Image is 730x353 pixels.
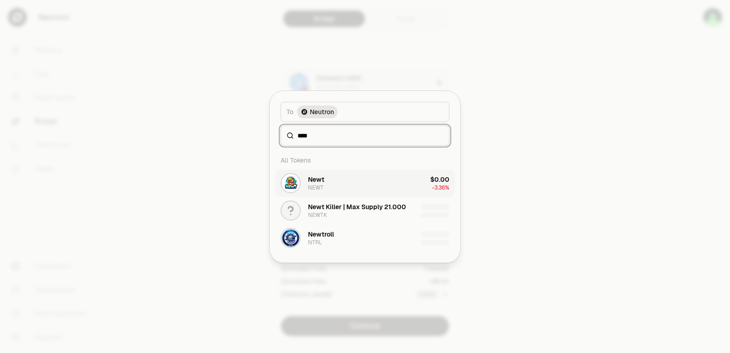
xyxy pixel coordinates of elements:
[308,184,323,191] div: NEWT
[275,197,455,224] button: Newt Killer | Max Supply 21.000NEWTK
[275,151,455,169] div: All Tokens
[275,224,455,252] button: NTRL LogoNewtrollNTRL
[302,109,307,115] img: Neutron Logo
[308,230,334,239] div: Newtroll
[310,107,334,116] span: Neutron
[287,107,293,116] span: To
[282,229,300,247] img: NTRL Logo
[308,239,322,246] div: NTRL
[282,174,300,192] img: NEWT Logo
[281,102,449,122] button: ToNeutron LogoNeutron
[275,169,455,197] button: NEWT LogoNewtNEWT$0.00-3.36%
[430,175,449,184] div: $0.00
[308,202,406,211] div: Newt Killer | Max Supply 21.000
[432,184,449,191] span: -3.36%
[308,175,324,184] div: Newt
[308,211,327,219] div: NEWTK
